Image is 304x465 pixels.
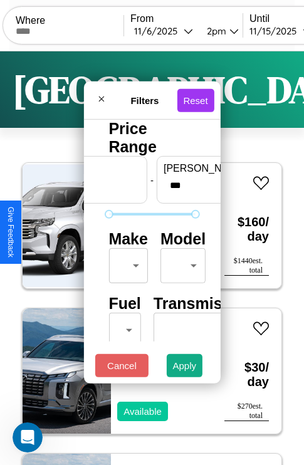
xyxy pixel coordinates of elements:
[177,88,214,112] button: Reset
[201,25,229,37] div: 2pm
[108,295,140,313] h4: Fuel
[249,25,303,37] div: 11 / 15 / 2025
[224,256,269,276] div: $ 1440 est. total
[34,163,140,174] label: min price
[224,348,269,402] h3: $ 30 / day
[108,120,195,156] h4: Price Range
[167,354,203,377] button: Apply
[123,403,162,420] p: Available
[154,295,254,313] h4: Transmission
[6,207,15,258] div: Give Feedback
[95,354,149,377] button: Cancel
[160,230,206,248] h4: Model
[112,95,177,105] h4: Filters
[224,202,269,256] h3: $ 160 / day
[130,24,197,38] button: 11/6/2025
[13,422,43,452] iframe: Intercom live chat
[16,15,123,26] label: Where
[164,163,270,174] label: [PERSON_NAME]
[130,13,243,24] label: From
[150,171,154,188] p: -
[108,230,148,248] h4: Make
[224,402,269,421] div: $ 270 est. total
[197,24,243,38] button: 2pm
[134,25,184,37] div: 11 / 6 / 2025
